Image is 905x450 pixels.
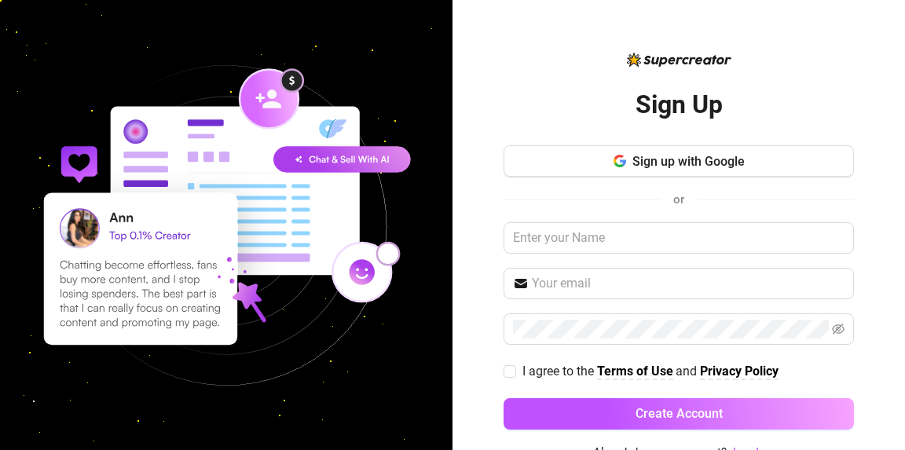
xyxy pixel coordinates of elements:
[504,145,854,177] button: Sign up with Google
[676,364,700,379] span: and
[504,222,854,254] input: Enter your Name
[504,398,854,430] button: Create Account
[627,53,731,67] img: logo-BBDzfeDw.svg
[700,364,779,379] strong: Privacy Policy
[632,154,745,169] span: Sign up with Google
[832,323,845,335] span: eye-invisible
[532,274,845,293] input: Your email
[673,192,684,207] span: or
[700,364,779,380] a: Privacy Policy
[597,364,673,380] a: Terms of Use
[522,364,597,379] span: I agree to the
[636,89,723,121] h2: Sign Up
[636,406,723,421] span: Create Account
[597,364,673,379] strong: Terms of Use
